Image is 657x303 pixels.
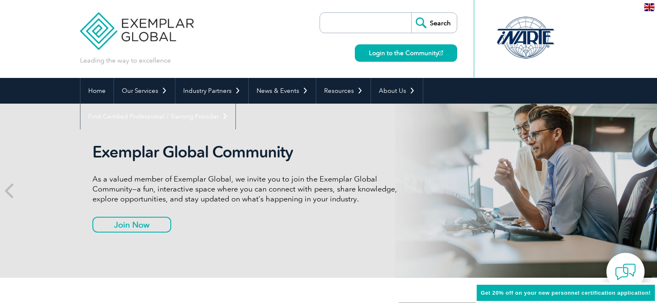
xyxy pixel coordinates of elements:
[92,217,171,233] a: Join Now
[80,56,171,65] p: Leading the way to excellence
[114,78,175,104] a: Our Services
[481,290,651,296] span: Get 20% off on your new personnel certification application!
[316,78,371,104] a: Resources
[80,78,114,104] a: Home
[92,174,403,204] p: As a valued member of Exemplar Global, we invite you to join the Exemplar Global Community—a fun,...
[92,143,403,162] h2: Exemplar Global Community
[411,13,457,33] input: Search
[355,44,457,62] a: Login to the Community
[615,262,636,282] img: contact-chat.png
[439,51,443,55] img: open_square.png
[80,104,235,129] a: Find Certified Professional / Training Provider
[249,78,316,104] a: News & Events
[175,78,248,104] a: Industry Partners
[371,78,423,104] a: About Us
[644,3,655,11] img: en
